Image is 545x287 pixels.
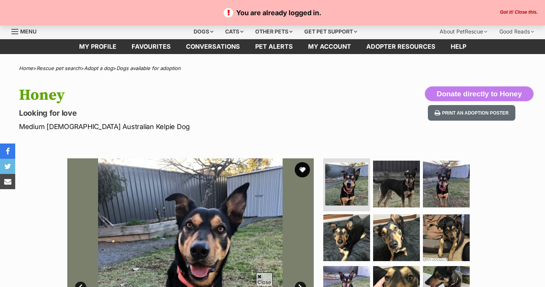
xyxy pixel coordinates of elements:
button: Donate directly to Honey [425,86,534,102]
a: Pet alerts [248,39,300,54]
div: Cats [220,24,249,39]
span: Close [256,273,273,286]
button: Close the banner [498,10,540,16]
p: You are already logged in. [8,8,537,18]
h1: Honey [19,86,332,104]
a: My account [300,39,359,54]
div: Dogs [188,24,219,39]
a: Dogs available for adoption [116,65,181,71]
span: Menu [20,28,37,35]
img: Photo of Honey [325,163,368,206]
div: Other pets [250,24,298,39]
a: Home [19,65,33,71]
a: Menu [11,24,42,38]
a: Adopter resources [359,39,443,54]
img: Photo of Honey [423,161,470,207]
a: Favourites [124,39,178,54]
a: conversations [178,39,248,54]
div: Good Reads [494,24,539,39]
div: About PetRescue [434,24,493,39]
a: Help [443,39,474,54]
img: Photo of Honey [373,161,420,207]
a: Adopt a dog [84,65,113,71]
img: Photo of Honey [373,214,420,261]
button: Print an adoption poster [428,105,515,121]
p: Looking for love [19,108,332,118]
button: favourite [295,162,310,177]
img: Photo of Honey [323,214,370,261]
img: Photo of Honey [423,214,470,261]
a: Rescue pet search [37,65,81,71]
p: Medium [DEMOGRAPHIC_DATA] Australian Kelpie Dog [19,121,332,132]
a: My profile [72,39,124,54]
div: Get pet support [299,24,362,39]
